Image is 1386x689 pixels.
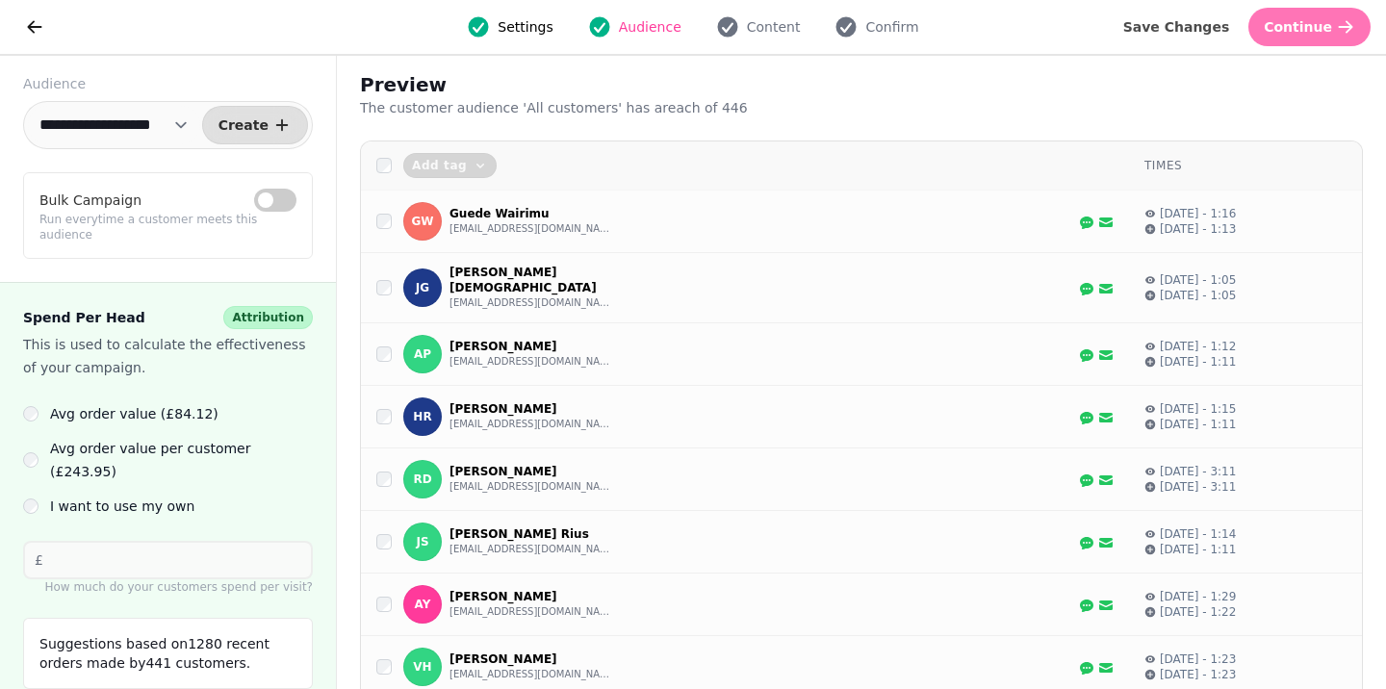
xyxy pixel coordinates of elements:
[1160,479,1237,495] p: [DATE] - 3:11
[865,17,918,37] span: Confirm
[413,410,431,423] span: HR
[449,651,613,667] p: [PERSON_NAME]
[416,281,429,294] span: JG
[360,98,853,117] p: The customer audience ' All customers ' has a reach of 446
[747,17,801,37] span: Content
[39,189,141,212] label: Bulk Campaign
[403,153,497,178] button: Add tag
[449,417,613,432] button: [EMAIL_ADDRESS][DOMAIN_NAME]
[1108,8,1245,46] button: Save Changes
[39,634,296,673] p: Suggestions based on 1280 recent orders made by 441 customers.
[1160,401,1237,417] p: [DATE] - 1:15
[449,667,613,682] button: [EMAIL_ADDRESS][DOMAIN_NAME]
[449,221,613,237] button: [EMAIL_ADDRESS][DOMAIN_NAME]
[449,589,613,604] p: [PERSON_NAME]
[449,526,613,542] p: [PERSON_NAME] Rius
[23,579,313,595] p: How much do your customers spend per visit?
[23,306,145,329] span: Spend Per Head
[1160,667,1237,682] p: [DATE] - 1:23
[1123,20,1230,34] span: Save Changes
[1248,8,1371,46] button: Continue
[15,8,54,46] button: go back
[50,437,313,483] label: Avg order value per customer ( £243.95 )
[498,17,552,37] span: Settings
[1160,272,1237,288] p: [DATE] - 1:05
[449,479,613,495] button: [EMAIL_ADDRESS][DOMAIN_NAME]
[1160,589,1237,604] p: [DATE] - 1:29
[416,535,428,549] span: JS
[1160,604,1237,620] p: [DATE] - 1:22
[449,206,613,221] p: Guede Wairimu
[1160,339,1237,354] p: [DATE] - 1:12
[1160,206,1237,221] p: [DATE] - 1:16
[1160,417,1237,432] p: [DATE] - 1:11
[449,265,613,295] p: [PERSON_NAME][DEMOGRAPHIC_DATA]
[1144,158,1347,173] div: Times
[1160,651,1237,667] p: [DATE] - 1:23
[413,472,431,486] span: RD
[413,660,431,674] span: VH
[23,333,313,379] p: This is used to calculate the effectiveness of your campaign.
[1160,288,1237,303] p: [DATE] - 1:05
[360,71,730,98] h2: Preview
[50,402,218,425] label: Avg order value ( £84.12 )
[218,118,269,132] span: Create
[23,74,313,93] label: Audience
[449,354,613,370] button: [EMAIL_ADDRESS][DOMAIN_NAME]
[449,339,613,354] p: [PERSON_NAME]
[411,215,433,228] span: GW
[449,464,613,479] p: [PERSON_NAME]
[1264,20,1332,34] span: Continue
[449,542,613,557] button: [EMAIL_ADDRESS][DOMAIN_NAME]
[414,347,431,361] span: AP
[39,212,296,242] p: Run everytime a customer meets this audience
[415,598,431,611] span: AY
[1160,464,1237,479] p: [DATE] - 3:11
[1160,354,1237,370] p: [DATE] - 1:11
[1160,526,1237,542] p: [DATE] - 1:14
[202,106,308,144] button: Create
[223,306,313,329] div: Attribution
[1160,542,1237,557] p: [DATE] - 1:11
[449,604,613,620] button: [EMAIL_ADDRESS][DOMAIN_NAME]
[449,295,613,311] button: [EMAIL_ADDRESS][DOMAIN_NAME]
[50,495,194,518] label: I want to use my own
[412,160,467,171] span: Add tag
[1160,221,1237,237] p: [DATE] - 1:13
[619,17,681,37] span: Audience
[449,401,613,417] p: [PERSON_NAME]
